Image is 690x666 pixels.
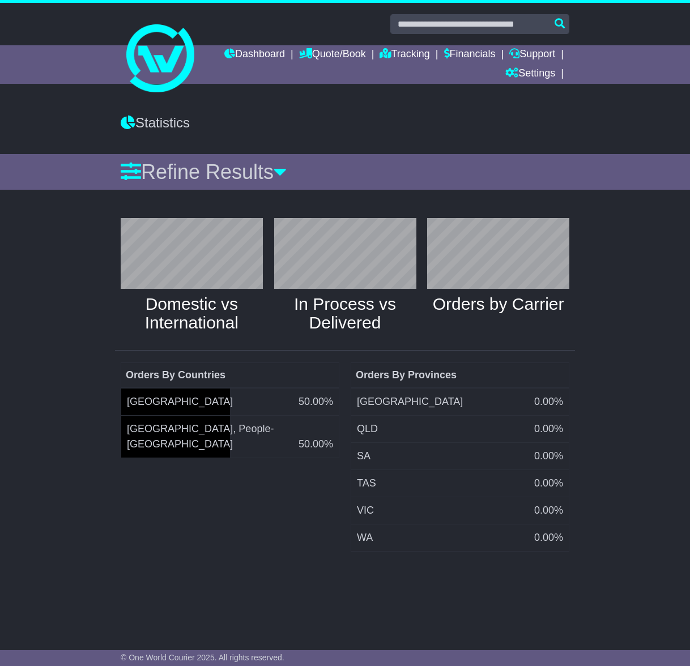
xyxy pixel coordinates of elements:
a: Settings [505,65,555,84]
span: VIC [357,505,374,516]
span: 0.00% [534,394,563,409]
a: Financials [444,45,496,65]
span: © One World Courier 2025. All rights reserved. [121,653,284,662]
td: Orders By Countries [121,362,339,388]
div: Statistics [121,115,569,131]
span: QLD [357,423,378,434]
span: 50.00% [299,394,333,409]
span: TAS [357,477,376,489]
span: [GEOGRAPHIC_DATA] [357,396,463,407]
span: WA [357,532,373,543]
a: Refine Results [121,160,287,183]
span: 0.00% [534,421,563,437]
span: 0.00% [534,503,563,518]
a: Quote/Book [299,45,366,65]
span: [GEOGRAPHIC_DATA] [127,396,233,407]
span: 50.00% [299,437,333,452]
a: Support [509,45,555,65]
span: SA [357,450,370,462]
h4: Orders by Carrier [427,294,569,313]
td: Orders By Provinces [351,362,569,388]
a: Dashboard [224,45,285,65]
span: 0.00% [534,449,563,464]
a: Tracking [380,45,429,65]
span: 0.00% [534,476,563,491]
h4: Domestic vs International [121,294,263,332]
span: 0.00% [534,530,563,545]
h4: In Process vs Delivered [274,294,416,332]
span: [GEOGRAPHIC_DATA], People-[GEOGRAPHIC_DATA] [127,423,274,450]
